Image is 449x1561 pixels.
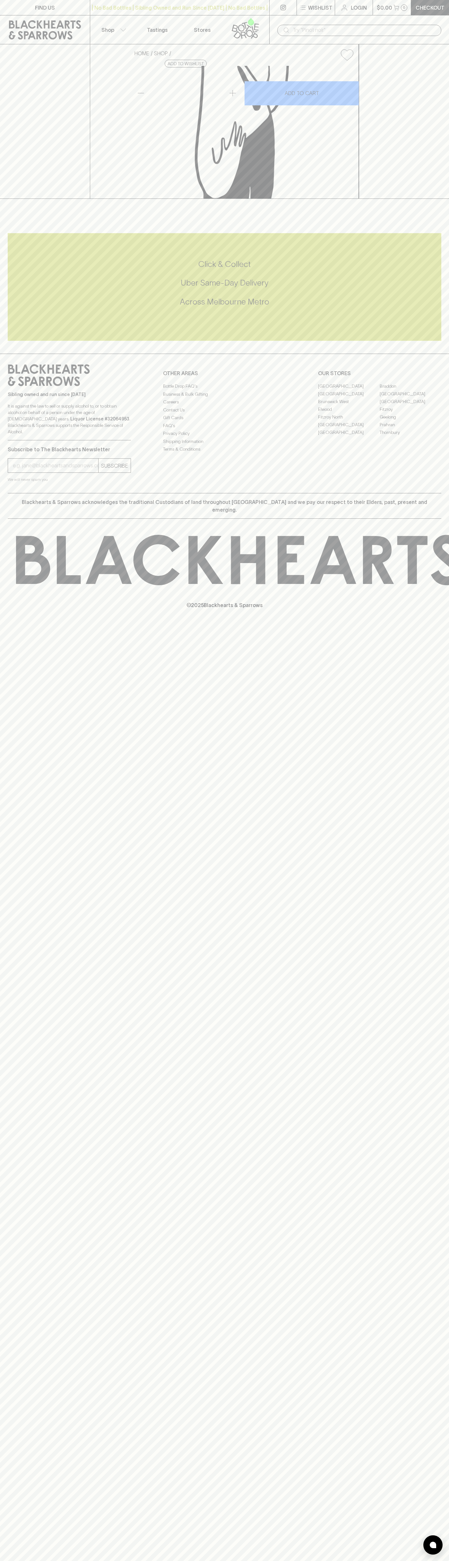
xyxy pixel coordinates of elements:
[8,278,441,288] h5: Uber Same-Day Delivery
[8,233,441,341] div: Call to action block
[163,390,286,398] a: Business & Bulk Gifting
[380,382,441,390] a: Braddon
[180,15,225,44] a: Stores
[380,405,441,413] a: Fitzroy
[8,403,131,435] p: It is against the law to sell or supply alcohol to, or to obtain alcohol on behalf of a person un...
[8,259,441,269] h5: Click & Collect
[380,421,441,428] a: Prahran
[13,498,436,514] p: Blackhearts & Sparrows acknowledges the traditional Custodians of land throughout [GEOGRAPHIC_DAT...
[318,405,380,413] a: Elwood
[318,369,441,377] p: OUR STORES
[35,4,55,12] p: FIND US
[163,369,286,377] p: OTHER AREAS
[8,296,441,307] h5: Across Melbourne Metro
[380,398,441,405] a: [GEOGRAPHIC_DATA]
[163,437,286,445] a: Shipping Information
[351,4,367,12] p: Login
[285,89,319,97] p: ADD TO CART
[154,50,168,56] a: SHOP
[99,459,131,472] button: SUBSCRIBE
[380,428,441,436] a: Thornbury
[8,391,131,398] p: Sibling owned and run since [DATE]
[430,1542,436,1548] img: bubble-icon
[165,60,207,67] button: Add to wishlist
[318,382,380,390] a: [GEOGRAPHIC_DATA]
[134,50,149,56] a: HOME
[318,421,380,428] a: [GEOGRAPHIC_DATA]
[308,4,332,12] p: Wishlist
[318,428,380,436] a: [GEOGRAPHIC_DATA]
[129,66,358,198] img: King River Pivo Czech Lager 375ml
[318,413,380,421] a: Fitzroy North
[403,6,405,9] p: 0
[380,390,441,398] a: [GEOGRAPHIC_DATA]
[293,25,436,35] input: Try "Pinot noir"
[416,4,445,12] p: Checkout
[380,413,441,421] a: Geelong
[163,422,286,429] a: FAQ's
[8,476,131,483] p: We will never spam you
[90,15,135,44] button: Shop
[163,414,286,422] a: Gift Cards
[70,416,129,421] strong: Liquor License #32064953
[163,398,286,406] a: Careers
[318,390,380,398] a: [GEOGRAPHIC_DATA]
[163,430,286,437] a: Privacy Policy
[163,406,286,414] a: Contact Us
[163,383,286,390] a: Bottle Drop FAQ's
[377,4,392,12] p: $0.00
[101,26,114,34] p: Shop
[318,398,380,405] a: Brunswick West
[147,26,168,34] p: Tastings
[338,47,356,63] button: Add to wishlist
[101,462,128,470] p: SUBSCRIBE
[163,445,286,453] a: Terms & Conditions
[13,461,98,471] input: e.g. jane@blackheartsandsparrows.com.au
[135,15,180,44] a: Tastings
[245,81,359,105] button: ADD TO CART
[8,445,131,453] p: Subscribe to The Blackhearts Newsletter
[194,26,211,34] p: Stores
